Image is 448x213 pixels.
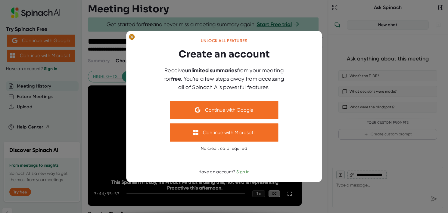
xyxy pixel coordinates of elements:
[195,107,201,113] img: Aehbyd4JwY73AAAAAElFTkSuQmCC
[171,76,181,82] b: free
[161,66,287,91] div: Receive from your meeting for . You're a few steps away from accessing all of Spinach AI's powerf...
[198,169,250,175] div: Have an account?
[185,67,237,74] b: unlimited summaries
[201,38,247,44] div: Unlock all features
[201,146,247,152] div: No credit card required
[170,124,278,142] button: Continue with Microsoft
[170,101,278,119] button: Continue with Google
[236,169,250,174] span: Sign in
[179,47,270,62] h3: Create an account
